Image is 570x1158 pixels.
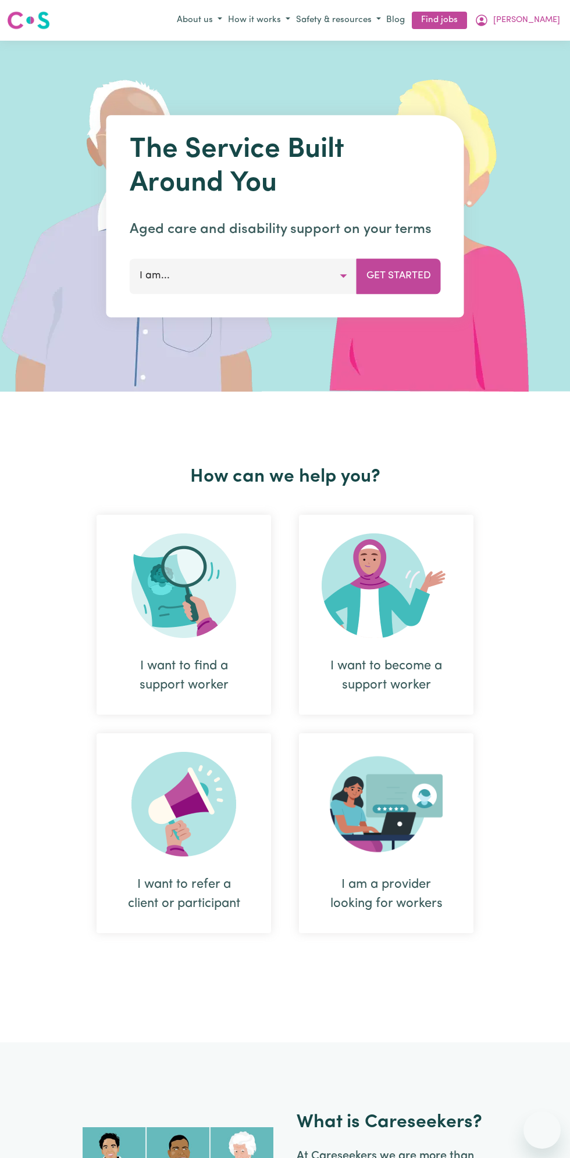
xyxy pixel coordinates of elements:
[7,10,50,31] img: Careseekers logo
[330,752,443,856] img: Provider
[493,14,560,27] span: [PERSON_NAME]
[225,11,293,30] button: How it works
[131,533,236,638] img: Search
[299,515,473,715] div: I want to become a support worker
[97,733,271,933] div: I want to refer a client or participant
[327,657,446,695] div: I want to become a support worker
[357,259,441,293] button: Get Started
[293,11,384,30] button: Safety & resources
[124,875,243,913] div: I want to refer a client or participant
[327,875,446,913] div: I am a provider looking for workers
[97,515,271,715] div: I want to find a support worker
[322,533,451,638] img: Become Worker
[472,10,563,30] button: My Account
[131,752,236,856] img: Refer
[299,733,473,933] div: I am a provider looking for workers
[7,7,50,34] a: Careseekers logo
[83,466,487,488] h2: How can we help you?
[297,1112,482,1134] h2: What is Careseekers?
[124,657,243,695] div: I want to find a support worker
[130,259,357,293] button: I am...
[130,219,441,240] p: Aged care and disability support on your terms
[174,11,225,30] button: About us
[523,1112,561,1149] iframe: Button to launch messaging window
[384,12,407,30] a: Blog
[130,134,441,200] h1: The Service Built Around You
[412,12,467,30] a: Find jobs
